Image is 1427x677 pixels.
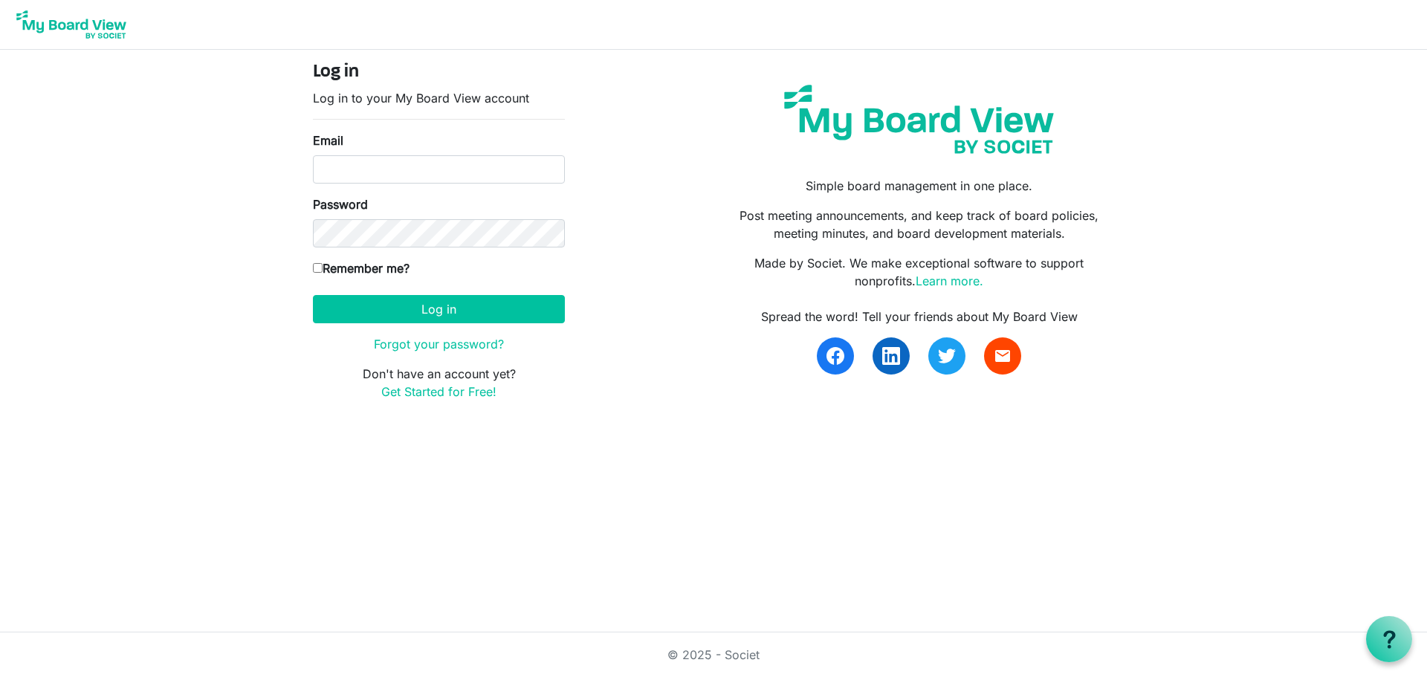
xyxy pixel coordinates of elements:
img: twitter.svg [938,347,956,365]
img: My Board View Logo [12,6,131,43]
a: email [984,337,1021,375]
p: Post meeting announcements, and keep track of board policies, meeting minutes, and board developm... [725,207,1114,242]
div: Spread the word! Tell your friends about My Board View [725,308,1114,325]
img: facebook.svg [826,347,844,365]
a: Learn more. [916,273,983,288]
label: Remember me? [313,259,410,277]
a: © 2025 - Societ [667,647,760,662]
a: Get Started for Free! [381,384,496,399]
label: Email [313,132,343,149]
p: Log in to your My Board View account [313,89,565,107]
p: Don't have an account yet? [313,365,565,401]
button: Log in [313,295,565,323]
p: Simple board management in one place. [725,177,1114,195]
label: Password [313,195,368,213]
a: Forgot your password? [374,337,504,352]
p: Made by Societ. We make exceptional software to support nonprofits. [725,254,1114,290]
input: Remember me? [313,263,323,273]
span: email [994,347,1012,365]
img: my-board-view-societ.svg [773,74,1065,165]
img: linkedin.svg [882,347,900,365]
h4: Log in [313,62,565,83]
